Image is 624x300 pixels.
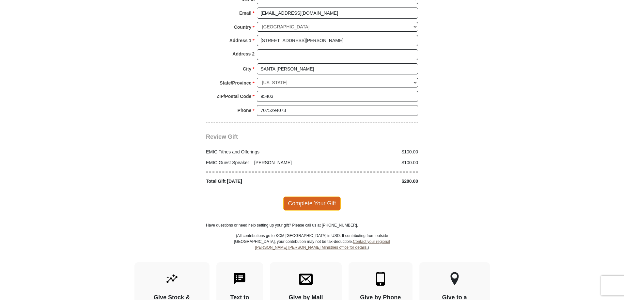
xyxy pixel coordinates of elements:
[299,272,313,286] img: envelope.svg
[232,49,255,58] strong: Address 2
[238,106,252,115] strong: Phone
[203,178,312,185] div: Total Gift [DATE]
[234,23,252,32] strong: Country
[374,272,387,286] img: mobile.svg
[283,197,341,210] span: Complete Your Gift
[239,8,251,18] strong: Email
[255,239,390,250] a: Contact your regional [PERSON_NAME] [PERSON_NAME] Ministries office for details.
[206,134,238,140] span: Review Gift
[217,92,252,101] strong: ZIP/Postal Code
[312,149,422,155] div: $100.00
[450,272,459,286] img: other-region
[233,272,246,286] img: text-to-give.svg
[229,36,252,45] strong: Address 1
[312,159,422,166] div: $100.00
[234,233,390,262] p: (All contributions go to KCM [GEOGRAPHIC_DATA] in USD. If contributing from outside [GEOGRAPHIC_D...
[243,64,251,73] strong: City
[312,178,422,185] div: $200.00
[206,222,418,228] p: Have questions or need help setting up your gift? Please call us at [PHONE_NUMBER].
[165,272,179,286] img: give-by-stock.svg
[203,149,312,155] div: EMIC Tithes and Offerings
[220,78,251,87] strong: State/Province
[203,159,312,166] div: EMIC Guest Speaker – [PERSON_NAME]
